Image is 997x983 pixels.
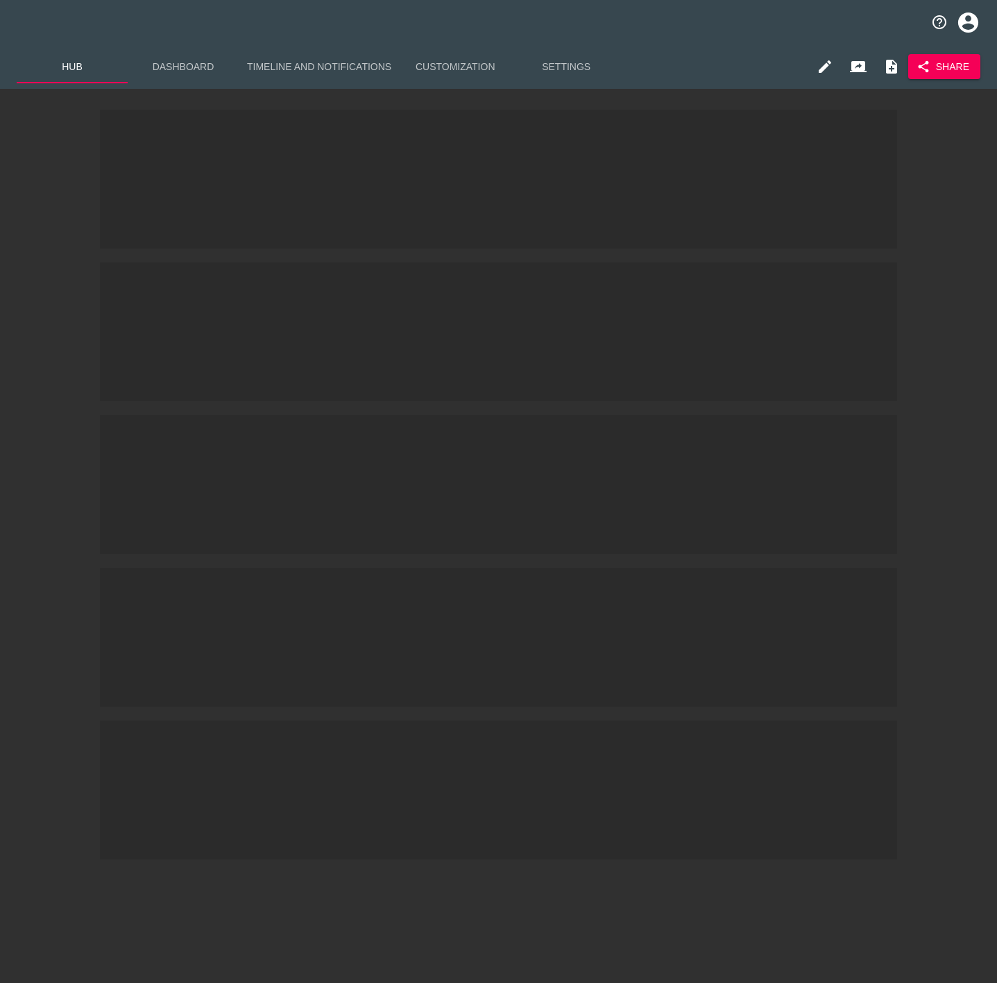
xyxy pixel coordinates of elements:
span: Hub [25,58,119,76]
span: Customization [408,58,502,76]
button: Share [908,54,980,80]
span: Share [919,58,969,76]
button: Edit Hub [808,50,842,83]
button: profile [948,2,989,43]
button: notifications [923,6,956,39]
button: Client View [842,50,875,83]
span: Settings [519,58,613,76]
span: Dashboard [136,58,230,76]
span: Timeline and Notifications [247,58,391,76]
button: Internal Notes and Comments [875,50,908,83]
